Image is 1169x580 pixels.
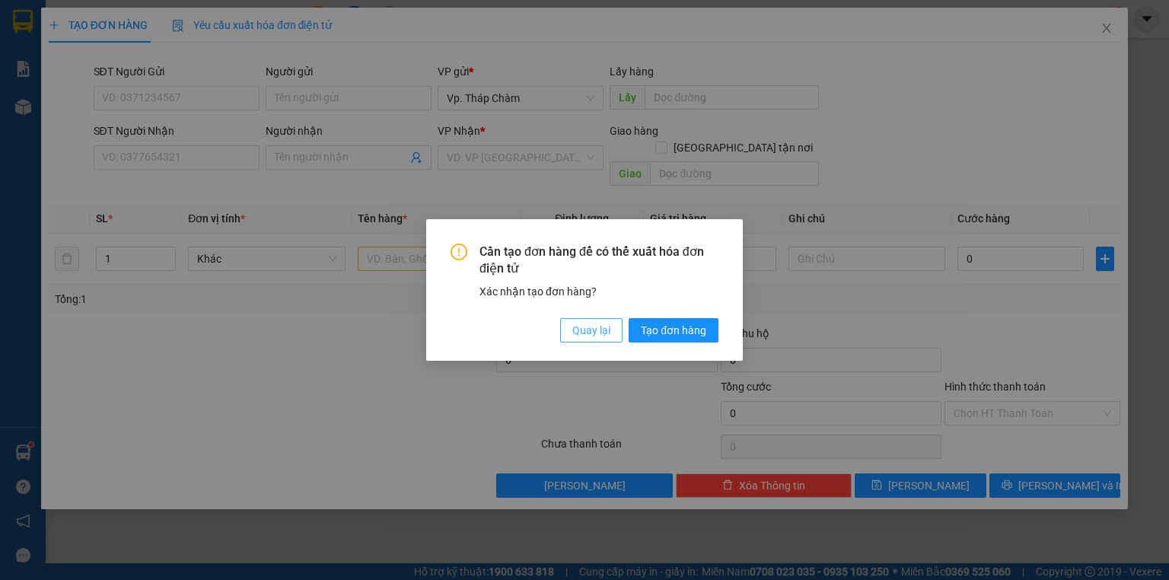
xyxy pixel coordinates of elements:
[98,22,146,146] b: Biên nhận gởi hàng hóa
[19,98,84,170] b: An Anh Limousine
[479,283,718,300] div: Xác nhận tạo đơn hàng?
[560,318,623,343] button: Quay lại
[451,244,467,260] span: exclamation-circle
[479,244,718,278] span: Cần tạo đơn hàng để có thể xuất hóa đơn điện tử
[572,322,610,339] span: Quay lại
[641,322,706,339] span: Tạo đơn hàng
[629,318,718,343] button: Tạo đơn hàng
